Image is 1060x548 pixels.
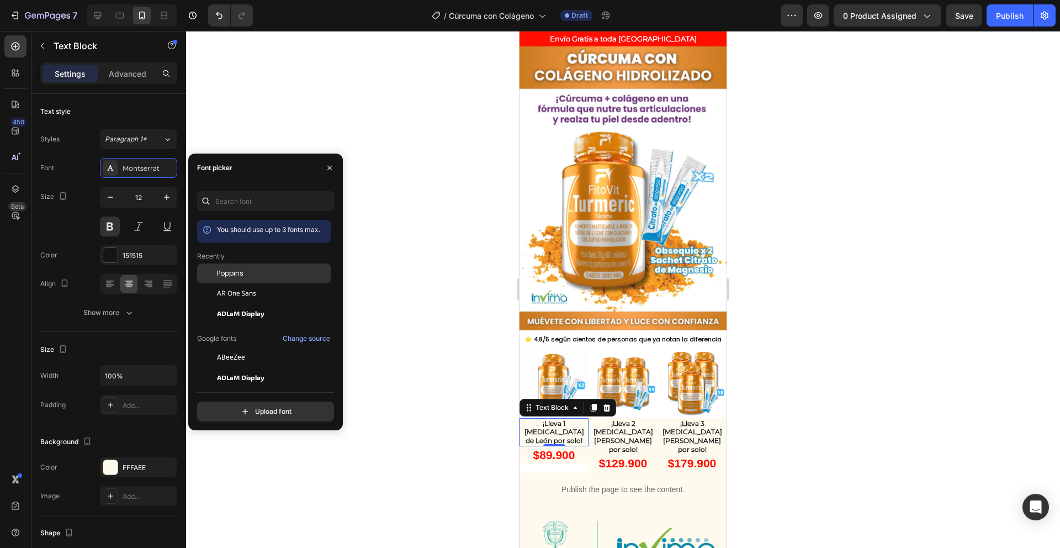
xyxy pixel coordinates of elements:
[449,10,534,22] span: Cúrcuma con Colágeno
[123,492,174,502] div: Add...
[40,107,71,117] div: Text style
[109,68,146,80] p: Advanced
[40,250,57,260] div: Color
[72,9,77,22] p: 7
[40,462,57,472] div: Color
[217,352,245,362] span: ABeeZee
[40,277,71,292] div: Align
[946,4,982,27] button: Save
[11,490,196,544] img: image_demo.jpg
[520,31,727,548] iframe: Design area
[843,10,916,22] span: 0 product assigned
[123,463,174,473] div: FFFAEE
[40,189,70,204] div: Size
[197,191,334,211] input: Search font
[197,334,236,344] p: Google fonts
[8,202,26,211] div: Beta
[282,332,331,345] button: Change source
[217,225,320,234] span: You should use up to 3 fonts max.
[40,371,59,381] div: Width
[1022,494,1049,520] div: Open Intercom Messenger
[208,4,253,27] div: Undo/Redo
[40,526,76,541] div: Shape
[197,251,225,261] p: Recently
[197,163,232,173] div: Font picker
[40,435,94,450] div: Background
[10,118,26,127] div: 450
[444,10,447,22] span: /
[40,342,70,357] div: Size
[55,68,86,80] p: Settings
[40,400,66,410] div: Padding
[123,251,174,261] div: 151515
[283,334,330,344] div: Change source
[40,303,177,323] button: Show more
[123,164,174,173] div: Montserrat
[217,308,264,318] span: ADLaM Display
[54,39,147,52] p: Text Block
[197,402,334,421] button: Upload font
[4,4,82,27] button: 7
[217,372,264,382] span: ADLaM Display
[100,366,177,386] input: Auto
[987,4,1033,27] button: Publish
[40,134,60,144] div: Styles
[83,307,135,318] div: Show more
[240,406,291,417] div: Upload font
[40,163,54,173] div: Font
[571,10,588,20] span: Draft
[105,134,147,144] span: Paragraph 1*
[217,268,243,278] span: Poppins
[217,288,256,298] span: AR One Sans
[123,401,174,410] div: Add...
[40,491,60,501] div: Image
[100,129,177,149] button: Paragraph 1*
[834,4,941,27] button: 0 product assigned
[955,11,973,20] span: Save
[996,10,1024,22] div: Publish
